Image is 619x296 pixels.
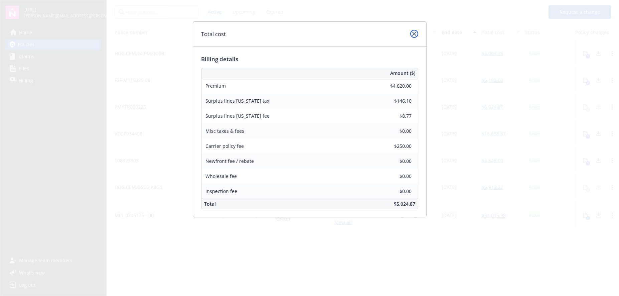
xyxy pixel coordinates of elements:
[205,113,270,119] span: Surplus lines [US_STATE] fee
[372,141,416,151] input: 0.00
[201,55,238,63] span: Billing details
[205,128,244,134] span: Misc taxes & fees
[205,143,244,149] span: Carrier policy fee
[372,96,416,106] input: 0.00
[205,188,237,194] span: Inspection fee
[201,30,226,38] h1: Total cost
[372,81,416,91] input: 0.00
[372,171,416,181] input: 0.00
[205,83,226,89] span: Premium
[390,70,415,77] span: Amount ($)
[372,156,416,166] input: 0.00
[205,98,269,104] span: Surplus lines [US_STATE] tax
[394,201,415,207] span: $5,024.87
[205,173,237,179] span: Wholesale fee
[204,201,216,207] span: Total
[205,158,254,164] span: Newfront fee / rebate
[372,111,416,121] input: 0.00
[372,126,416,136] input: 0.00
[410,30,418,38] a: close
[372,186,416,196] input: 0.00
